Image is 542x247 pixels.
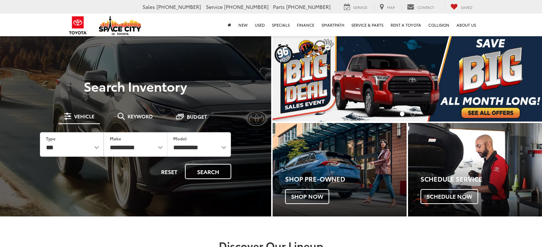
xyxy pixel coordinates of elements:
[273,3,285,10] span: Parts
[285,176,407,183] h4: Shop Pre-Owned
[156,3,201,10] span: [PHONE_NUMBER]
[400,112,404,116] li: Go to slide number 1.
[224,3,269,10] span: [PHONE_NUMBER]
[224,14,235,36] a: Home
[206,3,223,10] span: Service
[461,5,473,10] span: Saved
[273,123,407,216] div: Toyota
[402,3,439,11] a: Contact
[374,3,400,11] a: Map
[408,123,542,216] div: Toyota
[128,114,153,119] span: Keyword
[273,123,407,216] a: Shop Pre-Owned Shop Now
[353,5,367,10] span: Service
[99,16,141,35] img: Space City Toyota
[411,112,415,116] li: Go to slide number 2.
[420,176,542,183] h4: Schedule Service
[387,5,395,10] span: Map
[420,189,478,204] span: Schedule Now
[110,135,121,141] label: Make
[155,164,184,179] button: Reset
[235,14,251,36] a: New
[348,14,387,36] a: Service & Parts
[453,14,480,36] a: About Us
[502,50,542,107] button: Click to view next picture.
[185,164,231,179] button: Search
[408,123,542,216] a: Schedule Service Schedule Now
[273,50,313,107] button: Click to view previous picture.
[425,14,453,36] a: Collision
[445,3,478,11] a: My Saved Vehicles
[64,14,91,37] img: Toyota
[417,5,434,10] span: Contact
[339,3,373,11] a: Service
[293,14,318,36] a: Finance
[285,189,329,204] span: Shop Now
[173,135,187,141] label: Model
[46,135,56,141] label: Type
[143,3,155,10] span: Sales
[286,3,331,10] span: [PHONE_NUMBER]
[187,114,207,119] span: Budget
[318,14,348,36] a: SmartPath
[268,14,293,36] a: Specials
[387,14,425,36] a: Rent a Toyota
[251,14,268,36] a: Used
[30,79,241,93] h3: Search Inventory
[74,114,94,119] span: Vehicle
